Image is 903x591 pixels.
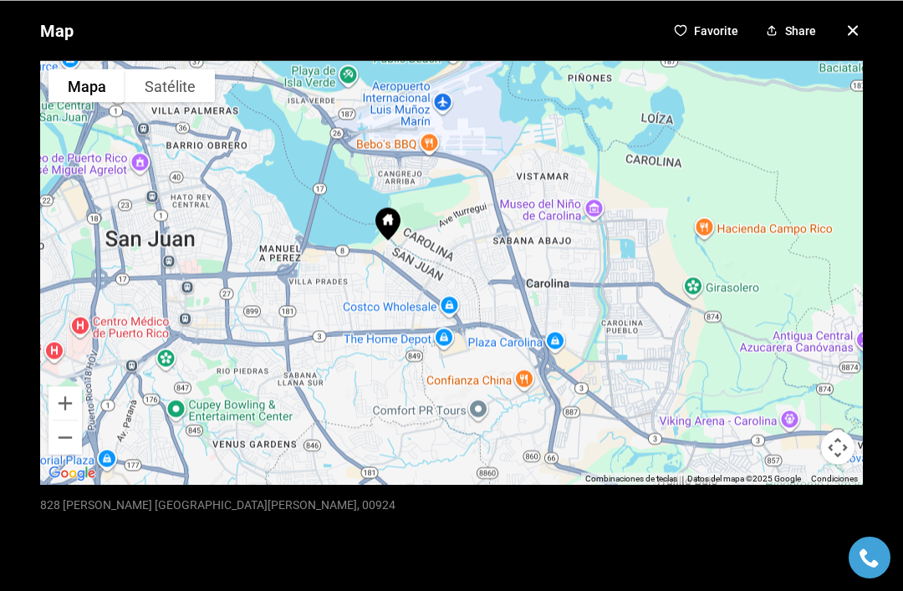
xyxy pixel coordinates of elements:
[694,23,738,37] p: Favorite
[811,473,858,482] a: Condiciones (se abre en una nueva pestaña)
[48,420,82,454] button: Alejar
[585,472,677,484] button: Combinaciones de teclas
[125,69,215,102] button: Mostrar imágenes satelitales
[44,462,99,484] a: Abrir esta área en Google Maps (se abre en una ventana nueva)
[48,386,82,420] button: Acercar
[667,17,745,43] button: Favorite
[44,462,99,484] img: Google
[758,17,823,43] button: Share
[821,431,855,464] button: Controles de visualización del mapa
[48,69,125,102] button: Mostrar mapa de calles
[785,23,816,37] p: Share
[687,473,801,482] span: Datos del mapa ©2025 Google
[40,497,395,511] p: 828 [PERSON_NAME] [GEOGRAPHIC_DATA][PERSON_NAME], 00924
[40,13,74,47] p: Map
